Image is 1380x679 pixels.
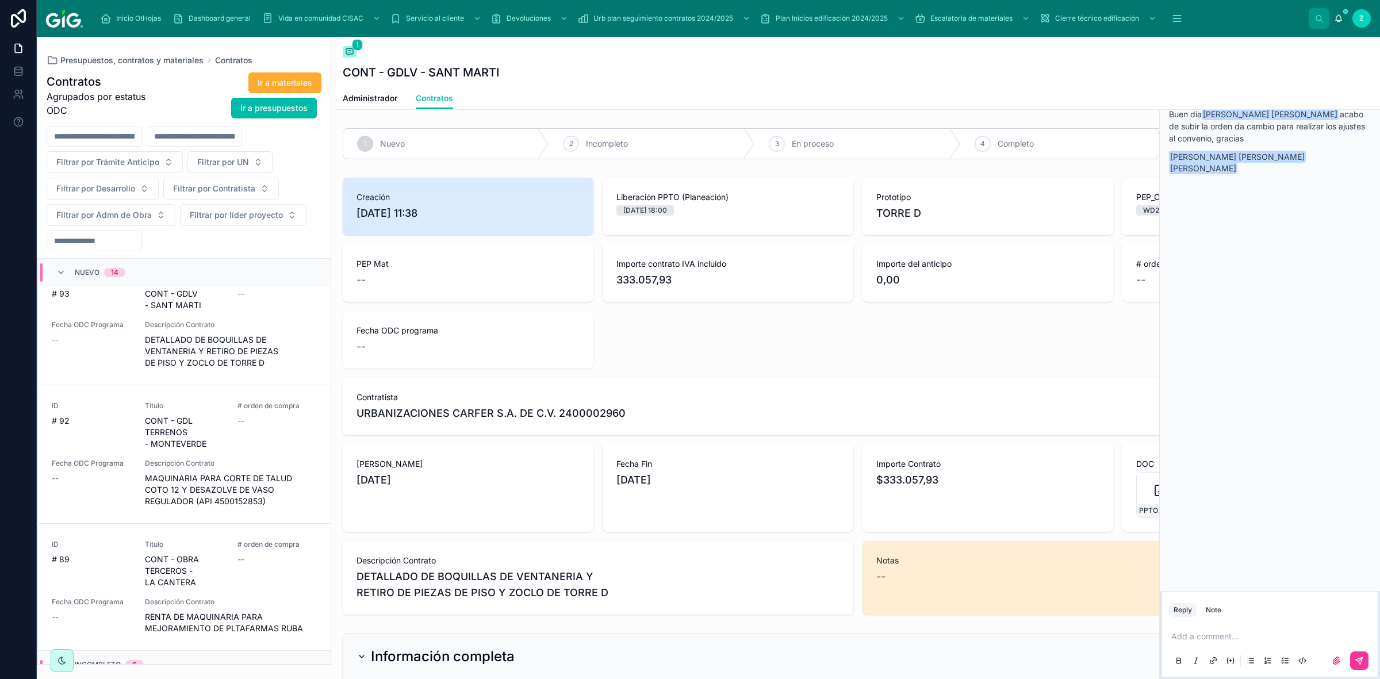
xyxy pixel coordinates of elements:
[356,472,580,488] span: [DATE]
[47,204,175,226] button: Select Button
[145,288,224,311] span: CONT - GDLV - SANT MARTI
[1055,14,1139,23] span: Cierre técnico edificación
[75,660,121,669] span: Incompleto
[623,205,667,216] div: [DATE] 18:00
[876,205,1099,221] span: TORRE D
[876,472,1099,488] span: $333.057,93
[111,268,118,277] div: 14
[52,288,131,300] span: # 93
[616,272,839,288] span: 333.057,93
[187,151,273,173] button: Select Button
[911,8,1036,29] a: Escalatoria de materiales
[52,611,59,623] span: --
[215,55,252,66] span: Contratos
[356,191,580,203] span: Creación
[47,178,159,200] button: Select Button
[386,8,487,29] a: Servicio al cliente
[145,459,317,468] span: Descripción Contrato
[998,138,1034,149] span: Completo
[569,139,573,148] span: 2
[586,138,628,149] span: Incompleto
[145,597,317,607] span: Descripción Contrato
[52,473,59,484] span: --
[145,554,224,588] span: CONT - OBRA TERCEROS - LA CANTERA
[145,473,317,507] span: MAQUINARIA PARA CORTE DE TALUD COTO 12 Y DESAZOLVE DE VASO REGULADOR (API 4500152853)
[92,6,1309,31] div: scrollable content
[876,272,1099,288] span: 0,00
[197,156,249,168] span: Filtrar por UN
[145,334,317,369] span: DETALLADO DE BOQUILLAS DE VENTANERIA Y RETIRO DE PIEZAS DE PISO Y ZOCLO DE TORRE D
[56,209,152,221] span: Filtrar por Admn de Obra
[116,14,161,23] span: Inicio OtHojas
[145,401,224,411] span: Título
[47,55,204,66] a: Presupuestos, contratos y materiales
[75,268,99,277] span: Nuevo
[52,401,131,411] span: ID
[248,72,321,93] button: Ir a materiales
[163,178,279,200] button: Select Button
[145,415,224,450] span: CONT - GDL TERRENOS - MONTEVERDE
[776,14,888,23] span: Plan Inicios edificación 2024/2025
[1136,458,1359,470] span: DOC
[775,139,779,148] span: 3
[169,8,259,29] a: Dashboard general
[416,88,453,110] a: Contratos
[416,93,453,104] span: Contratos
[356,339,366,355] span: --
[56,183,135,194] span: Filtrar por Desarrollo
[237,540,317,549] span: # orden de compra
[38,258,331,385] a: ID# 93TítuloCONT - GDLV - SANT MARTI# orden de compra--Fecha ODC Programa--Descripción ContratoDE...
[343,46,356,60] button: 1
[47,90,159,117] span: Agrupados por estatus ODC
[356,272,366,288] span: --
[1136,272,1145,288] span: --
[240,102,308,114] span: Ir a presupuestos
[52,415,131,427] span: # 92
[616,258,839,270] span: Importe contrato IVA incluido
[56,156,159,168] span: Filtrar por Trámite Anticipo
[38,385,331,524] a: ID# 92TítuloCONT - GDL TERRENOS - MONTEVERDE# orden de compra--Fecha ODC Programa--Descripción Co...
[189,14,251,23] span: Dashboard general
[371,647,515,666] h2: Información completa
[574,8,756,29] a: Urb plan seguimiento contratos 2024/2025
[1169,162,1237,174] span: [PERSON_NAME]
[356,405,626,421] span: URBANIZACIONES CARFER S.A. DE C.V. 2400002960
[180,204,306,226] button: Select Button
[1136,258,1359,270] span: # orden de compra
[792,138,834,149] span: En proceso
[52,334,59,346] span: --
[352,39,363,51] span: 1
[1036,8,1162,29] a: Cierre técnico edificación
[593,14,733,23] span: Urb plan seguimiento contratos 2024/2025
[616,458,839,470] span: Fecha Fin
[231,98,317,118] button: Ir a presupuestos
[756,8,911,29] a: Plan Inicios edificación 2024/2025
[876,569,885,585] span: --
[237,288,244,300] span: --
[356,392,1359,403] span: Contratista
[507,14,551,23] span: Devoluciones
[930,14,1013,23] span: Escalatoria de materiales
[97,8,169,29] a: Inicio OtHojas
[343,64,499,80] h1: CONT - GDLV - SANT MARTI
[60,55,204,66] span: Presupuestos, contratos y materiales
[876,458,1099,470] span: Importe Contrato
[1143,205,1228,216] div: WD21A1612TD3DDP1308
[52,459,131,468] span: Fecha ODC Programa
[616,191,839,203] span: Liberación PPTO (Planeación)
[406,14,464,23] span: Servicio al cliente
[876,258,1099,270] span: Importe del anticipo
[1139,506,1166,515] span: PPTO---GDLV---SANT-[PERSON_NAME]---ODC-241621
[876,191,1099,203] span: Prototipo
[237,415,244,427] span: --
[356,555,839,566] span: Descripción Contrato
[356,258,580,270] span: PEP Mat
[52,597,131,607] span: Fecha ODC Programa
[487,8,574,29] a: Devoluciones
[1169,603,1197,617] button: Reply
[46,9,83,28] img: App logo
[876,555,1359,566] span: Notas
[145,320,317,329] span: Descripción Contrato
[52,554,131,565] span: # 89
[237,554,244,565] span: --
